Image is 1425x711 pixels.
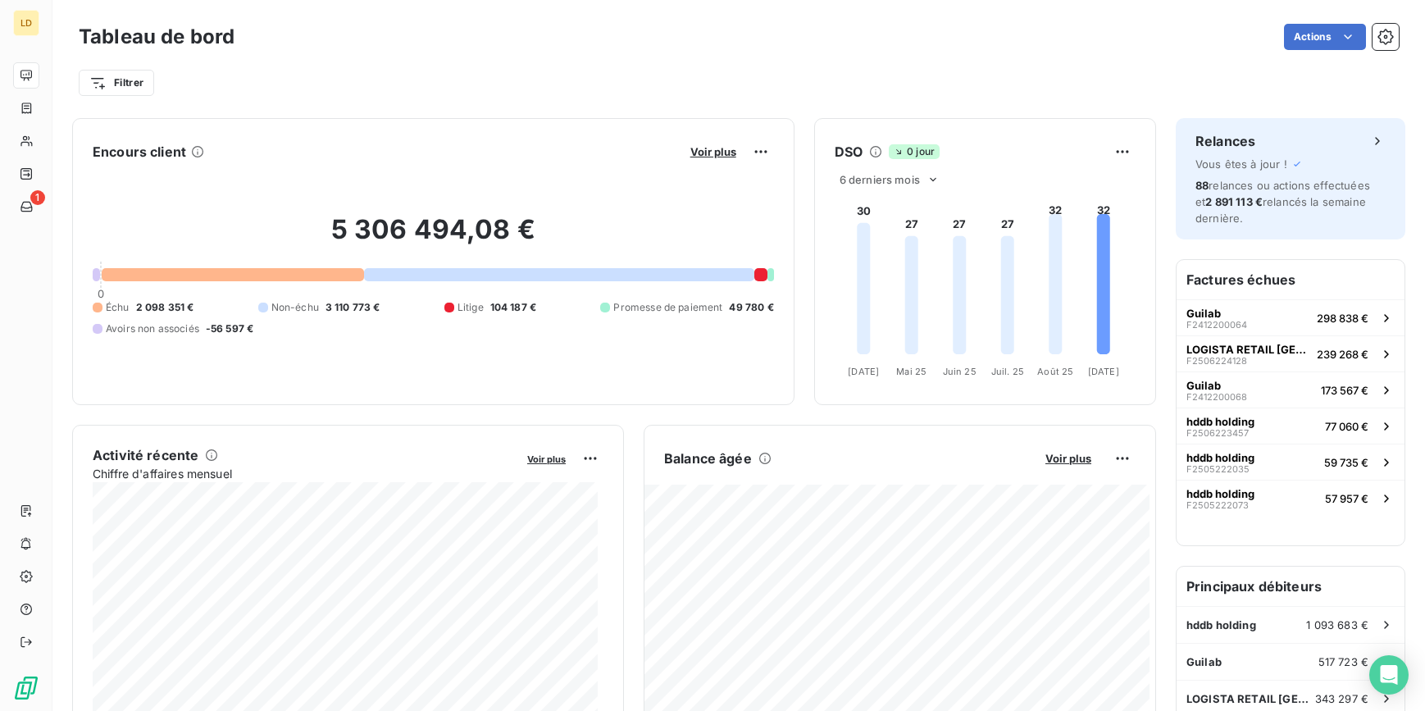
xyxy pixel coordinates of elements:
[93,142,186,162] h6: Encours client
[1177,335,1405,371] button: LOGISTA RETAIL [GEOGRAPHIC_DATA]F2506224128239 268 €
[1177,260,1405,299] h6: Factures échues
[1177,444,1405,480] button: hddb holdingF250522203559 735 €
[136,300,194,315] span: 2 098 351 €
[206,321,253,336] span: -56 597 €
[1317,348,1368,361] span: 239 268 €
[1037,366,1073,377] tspan: Août 25
[990,366,1023,377] tspan: Juil. 25
[1177,408,1405,444] button: hddb holdingF250622345777 060 €
[326,300,380,315] span: 3 110 773 €
[889,144,940,159] span: 0 jour
[835,142,863,162] h6: DSO
[1186,451,1254,464] span: hddb holding
[1186,487,1254,500] span: hddb holding
[271,300,319,315] span: Non-échu
[1325,420,1368,433] span: 77 060 €
[942,366,976,377] tspan: Juin 25
[896,366,926,377] tspan: Mai 25
[1317,312,1368,325] span: 298 838 €
[93,445,198,465] h6: Activité récente
[1177,371,1405,408] button: GuilabF2412200068173 567 €
[1177,299,1405,335] button: GuilabF2412200064298 838 €
[1186,428,1249,438] span: F2506223457
[106,300,130,315] span: Échu
[79,70,154,96] button: Filtrer
[1186,307,1221,320] span: Guilab
[664,449,752,468] h6: Balance âgée
[685,144,741,159] button: Voir plus
[458,300,484,315] span: Litige
[1324,456,1368,469] span: 59 735 €
[1306,618,1368,631] span: 1 093 683 €
[1186,320,1247,330] span: F2412200064
[1186,500,1249,510] span: F2505222073
[1186,356,1247,366] span: F2506224128
[527,453,566,465] span: Voir plus
[1186,692,1315,705] span: LOGISTA RETAIL [GEOGRAPHIC_DATA]
[1186,655,1222,668] span: Guilab
[613,300,722,315] span: Promesse de paiement
[1315,692,1368,705] span: 343 297 €
[848,366,879,377] tspan: [DATE]
[1284,24,1366,50] button: Actions
[30,190,45,205] span: 1
[1177,480,1405,516] button: hddb holdingF250522207357 957 €
[1195,179,1209,192] span: 88
[1195,131,1255,151] h6: Relances
[840,173,920,186] span: 6 derniers mois
[1186,618,1256,631] span: hddb holding
[729,300,773,315] span: 49 780 €
[1195,179,1370,225] span: relances ou actions effectuées et relancés la semaine dernière.
[522,451,571,466] button: Voir plus
[1045,452,1091,465] span: Voir plus
[13,675,39,701] img: Logo LeanPay
[1040,451,1096,466] button: Voir plus
[1186,392,1247,402] span: F2412200068
[98,287,104,300] span: 0
[1186,464,1250,474] span: F2505222035
[1177,567,1405,606] h6: Principaux débiteurs
[1087,366,1118,377] tspan: [DATE]
[1325,492,1368,505] span: 57 957 €
[490,300,536,315] span: 104 187 €
[93,465,516,482] span: Chiffre d'affaires mensuel
[1321,384,1368,397] span: 173 567 €
[690,145,736,158] span: Voir plus
[1186,415,1254,428] span: hddb holding
[79,22,234,52] h3: Tableau de bord
[13,10,39,36] div: LD
[93,213,774,262] h2: 5 306 494,08 €
[1205,195,1263,208] span: 2 891 113 €
[1318,655,1368,668] span: 517 723 €
[106,321,199,336] span: Avoirs non associés
[1186,379,1221,392] span: Guilab
[1186,343,1310,356] span: LOGISTA RETAIL [GEOGRAPHIC_DATA]
[1369,655,1409,695] div: Open Intercom Messenger
[1195,157,1287,171] span: Vous êtes à jour !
